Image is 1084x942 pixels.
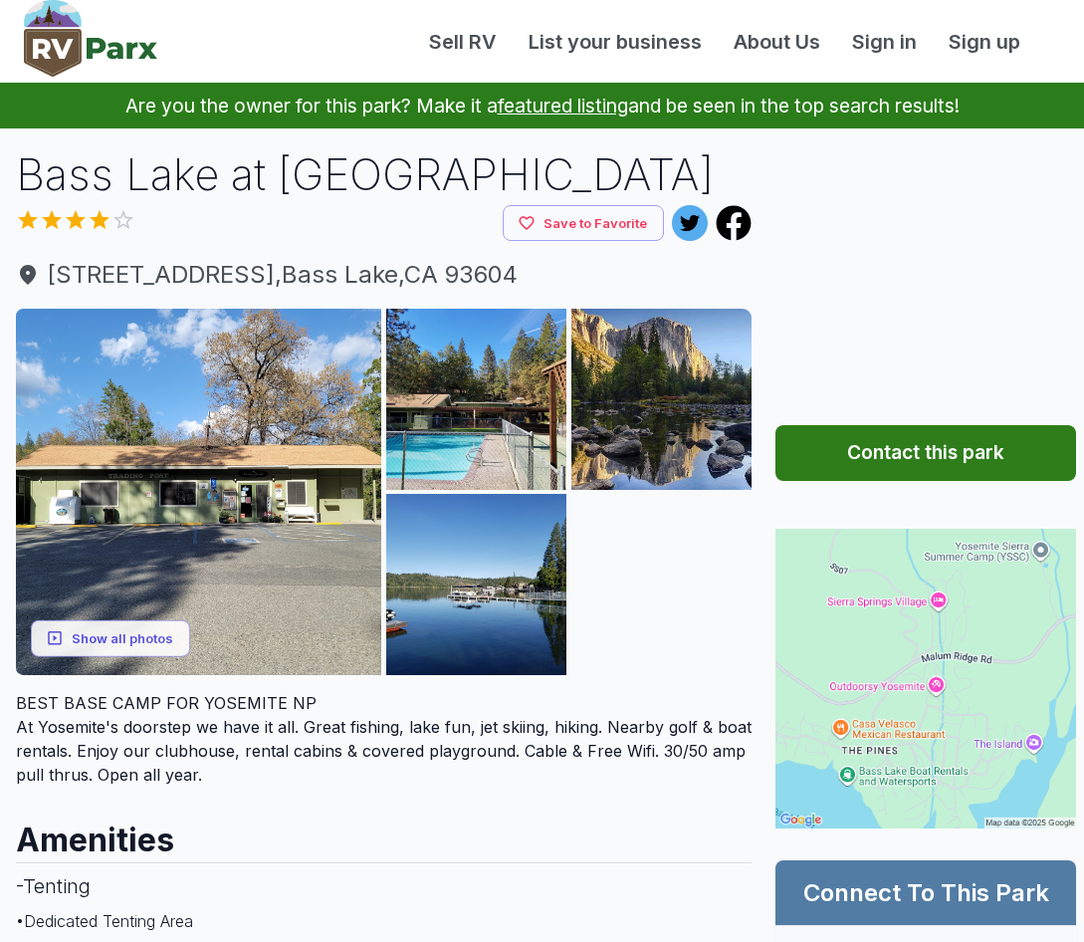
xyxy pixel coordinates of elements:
[386,309,566,489] img: AAcXr8r6pnLzO2lLMfh22L7MxJO3CP5ZvYRXl7UBGunEp4nlctWzFbCdA38PVpaxl-kddKC9rilfQU8odVj1lDbvO_YtUxBri...
[16,691,752,787] div: At Yosemite's doorstep we have it all. Great fishing, lake fun, jet skiing, hiking. Nearby golf &...
[498,94,628,118] a: featured listing
[718,27,836,57] a: About Us
[413,27,513,57] a: Sell RV
[836,27,933,57] a: Sign in
[24,83,1060,128] p: Are you the owner for this park? Make it a and be seen in the top search results!
[513,27,718,57] a: List your business
[799,876,1052,909] h2: Connect To This Park
[571,309,752,489] img: AAcXr8rabWXZXUgKbVF8tmXNLCPXkOPBbXWMDtKe1W3ukNh4UTl8CmxBvVuhlgL0W9tmObbQkRbx2Po9_h5TRQ6-6BpL21HMD...
[775,144,1076,393] iframe: Advertisement
[16,257,752,293] a: [STREET_ADDRESS],Bass Lake,CA 93604
[775,425,1076,481] button: Contact this park
[16,862,752,909] h3: - Tenting
[775,529,1076,829] img: Map for Bass Lake at Yosemite RV Resort
[503,205,664,242] button: Save to Favorite
[386,494,566,674] img: AAcXr8qvbcOIMdArF4eJyyZ5JsAbHSfhaGFJq5gM2S56ra6GvJ2l24n8wvAdlJsyfFUGkEEIyg7Gv_ynuUEAUsKoDz7iFmpqF...
[16,693,317,713] span: BEST BASE CAMP FOR YOSEMITE NP
[16,257,752,293] span: [STREET_ADDRESS] , Bass Lake , CA 93604
[933,27,1036,57] a: Sign up
[16,144,752,205] h1: Bass Lake at [GEOGRAPHIC_DATA]
[31,619,190,656] button: Show all photos
[16,803,752,862] h2: Amenities
[571,494,752,674] img: AAcXr8qKHMOFDhBiTbc81WsqI-WaFIL2tOb2bRIE_aUsvqpGpMdU2oKWIwYvTIRK01NozdZ3hhsQ41UNsw4LuAI2U8_r5K65F...
[16,911,193,931] span: • Dedicated Tenting Area
[16,309,381,674] img: AAcXr8qhhKK9RfI6c8OXC4YX886Ampzjg0QK_6Jjp8H10NwNNuZVPydjua3XfdpW1DvjzbSP7Y8uRtOQwBGyvw52EsTHItRih...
